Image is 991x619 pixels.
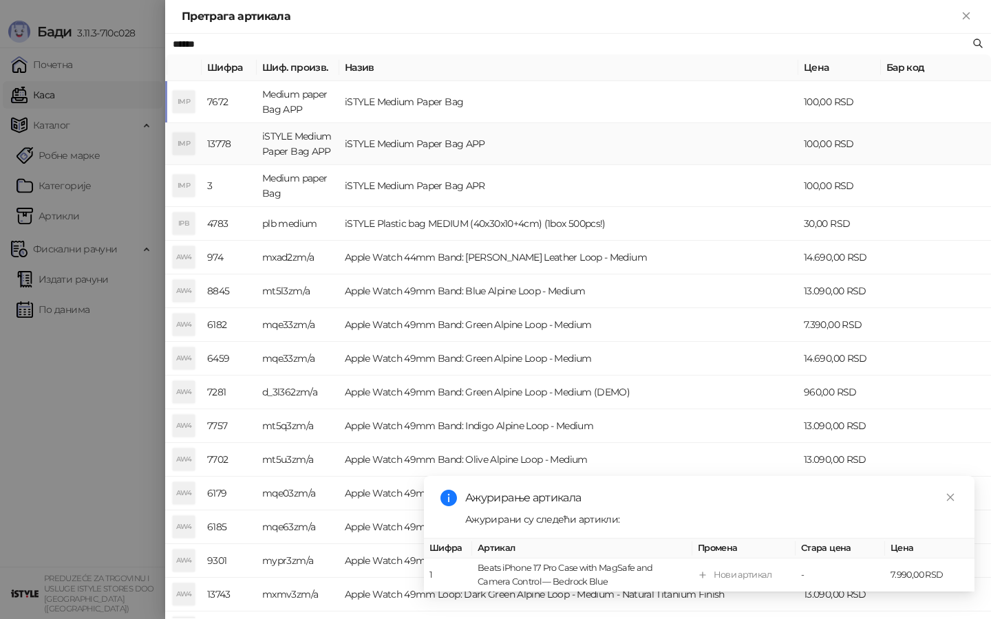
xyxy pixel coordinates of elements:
div: IPB [173,213,195,235]
td: 6185 [202,510,257,544]
div: IMP [173,91,195,113]
td: 7281 [202,376,257,409]
td: 13743 [202,578,257,611]
td: 14.690,00 RSD [798,342,881,376]
div: AW4 [173,482,195,504]
button: Close [958,8,974,25]
td: iSTYLE Medium Paper Bag APP [257,123,339,165]
div: AW4 [173,583,195,605]
td: 9301 [202,544,257,578]
td: 13.090,00 RSD [798,274,881,308]
div: AW4 [173,415,195,437]
td: 6179 [202,477,257,510]
span: close [946,492,955,502]
th: Бар код [881,54,991,81]
td: d_3l362zm/a [257,376,339,409]
td: Medium paper Bag [257,165,339,207]
td: 100,00 RSD [798,81,881,123]
td: iSTYLE Plastic bag MEDIUM (40x30x10+4cm) (1box 500pcs!) [339,207,798,241]
div: AW4 [173,550,195,572]
td: Apple Watch 49mm Band: Green Alpine Loop - Medium [339,342,798,376]
td: mqe03zm/a [257,477,339,510]
div: Нови артикал [714,568,771,582]
div: IMP [173,175,195,197]
td: 14.690,00 RSD [798,241,881,274]
td: 7672 [202,81,257,123]
th: Стара цена [796,539,885,558]
td: Apple Watch 49mm Loop: Dark Green Alpine Loop - Medium - Black Titanium Finish [339,544,798,578]
td: iSTYLE Medium Paper Bag [339,81,798,123]
td: 3 [202,165,257,207]
td: mxad2zm/a [257,241,339,274]
div: Претрага артикала [182,8,958,25]
td: 13778 [202,123,257,165]
td: Apple Watch 49mm Band: Blue Alpine Loop - Medium [339,274,798,308]
td: mqe33zm/a [257,342,339,376]
td: Medium paper Bag APP [257,81,339,123]
td: - [796,558,885,592]
div: AW4 [173,516,195,538]
td: 30,00 RSD [798,207,881,241]
td: 7757 [202,409,257,443]
div: AW4 [173,381,195,403]
th: Шифра [424,539,472,558]
td: Apple Watch 49mm Band: Starlight Alpine Loop - Medium [339,510,798,544]
td: Apple Watch 49mm Band: Olive Alpine Loop - Medium [339,443,798,477]
th: Артикал [472,539,692,558]
th: Цена [798,54,881,81]
td: 960,00 RSD [798,376,881,409]
td: 1 [424,558,472,592]
td: mt5l3zm/a [257,274,339,308]
div: AW4 [173,314,195,336]
th: Шифра [202,54,257,81]
th: Промена [692,539,796,558]
th: Цена [885,539,974,558]
td: Apple Watch 49mm Band: Green Alpine Loop - Medium (DEMO) [339,376,798,409]
td: 13.090,00 RSD [798,409,881,443]
th: Назив [339,54,798,81]
td: 13.090,00 RSD [798,443,881,477]
td: mxmv3zm/a [257,578,339,611]
td: 974 [202,241,257,274]
td: Apple Watch 49mm Band: Indigo Alpine Loop - Medium [339,409,798,443]
div: Ажурирање артикала [465,490,958,506]
div: AW4 [173,448,195,470]
td: 7.390,00 RSD [798,308,881,342]
td: 4783 [202,207,257,241]
td: 7.990,00 RSD [885,558,974,592]
td: iSTYLE Medium Paper Bag APR [339,165,798,207]
div: AW4 [173,347,195,369]
div: AW4 [173,280,195,302]
td: 100,00 RSD [798,165,881,207]
td: iSTYLE Medium Paper Bag APP [339,123,798,165]
th: Шиф. произв. [257,54,339,81]
td: 100,00 RSD [798,123,881,165]
a: Close [943,490,958,505]
div: AW4 [173,246,195,268]
td: 7702 [202,443,257,477]
td: mt5u3zm/a [257,443,339,477]
td: Apple Watch 44mm Band: [PERSON_NAME] Leather Loop - Medium [339,241,798,274]
td: plb medium [257,207,339,241]
td: Apple Watch 49mm Band: Green Alpine Loop - Medium [339,308,798,342]
td: 6459 [202,342,257,376]
td: Apple Watch 49mm Band: Orange Alpine Loop - Medium [339,477,798,510]
td: mt5q3zm/a [257,409,339,443]
div: IMP [173,133,195,155]
td: 6182 [202,308,257,342]
td: mqe33zm/a [257,308,339,342]
td: Beats iPhone 17 Pro Case with MagSafe and Camera Control — Bedrock Blue [472,558,692,592]
span: info-circle [440,490,457,506]
div: Ажурирани су следећи артикли: [465,512,958,527]
td: mypr3zm/a [257,544,339,578]
td: Apple Watch 49mm Loop: Dark Green Alpine Loop - Medium - Natural Titanium Finish [339,578,798,611]
td: mqe63zm/a [257,510,339,544]
td: 8845 [202,274,257,308]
